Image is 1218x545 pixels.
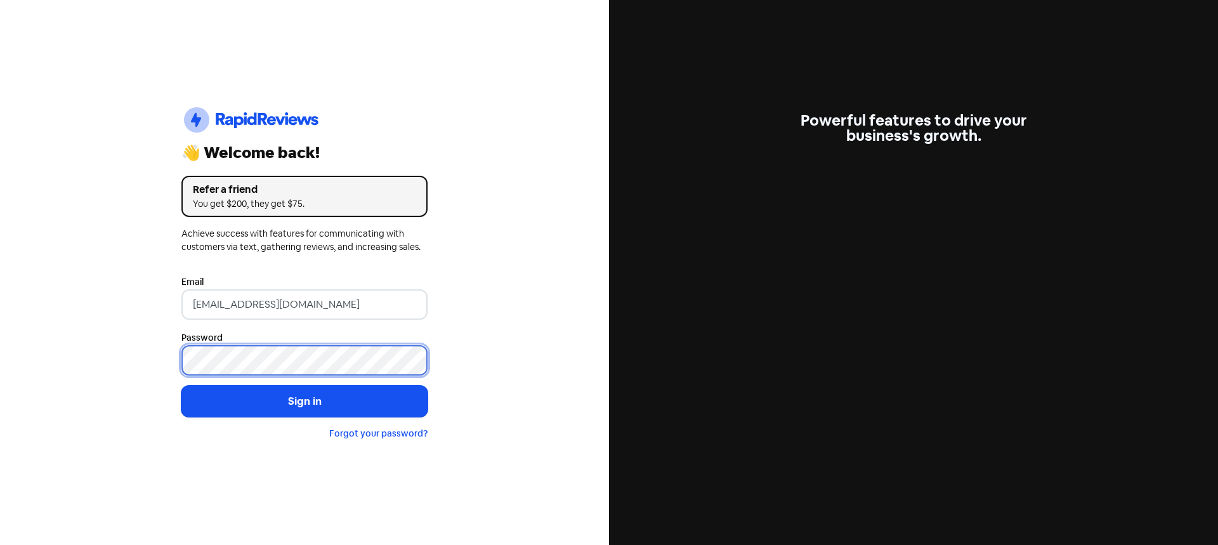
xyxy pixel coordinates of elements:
div: 👋 Welcome back! [181,145,428,161]
div: Achieve success with features for communicating with customers via text, gathering reviews, and i... [181,227,428,254]
a: Forgot your password? [329,428,428,439]
label: Password [181,331,223,345]
input: Enter your email address... [181,289,428,320]
button: Sign in [181,386,428,417]
label: Email [181,275,204,289]
div: You get $200, they get $75. [193,197,416,211]
div: Powerful features to drive your business's growth. [790,113,1037,143]
div: Refer a friend [193,182,416,197]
